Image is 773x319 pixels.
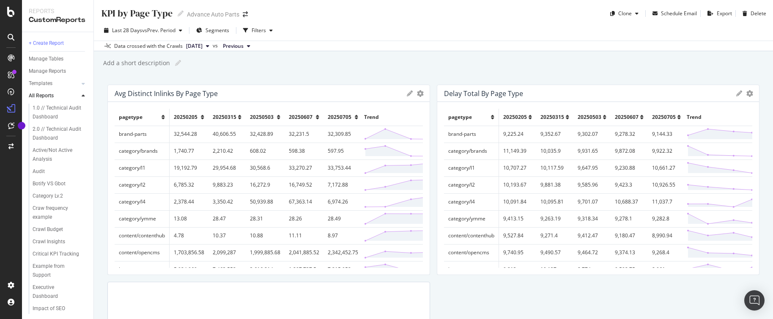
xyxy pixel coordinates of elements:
td: 10.37 [208,227,246,244]
td: 10,193.67 [499,176,537,193]
td: 608.02 [246,143,285,159]
div: Add a short description [102,59,170,67]
td: 9,883.23 [208,176,246,193]
td: 10,117.59 [536,159,573,176]
td: 10,035.9 [536,143,573,159]
div: Botify VS Gbot [33,179,66,188]
div: Craw frequency example [33,204,80,222]
td: category/ymme [115,210,170,227]
td: 10,707.27 [499,159,537,176]
button: Filters [240,24,276,37]
td: 9,701.07 [573,193,611,210]
td: brand-parts [444,126,499,143]
td: 10,661.27 [648,159,685,176]
a: Category Lv.2 [33,192,88,201]
td: 9,872.08 [611,143,648,159]
td: 1,807,737.5 [285,261,323,278]
td: category/l2 [444,176,499,193]
span: 20250503 [250,113,274,121]
td: 9,213 [499,261,537,278]
td: 9,490.57 [536,244,573,261]
td: 28.49 [323,210,362,227]
div: Advance Auto Parts [187,10,239,19]
td: 2,210.42 [208,143,246,159]
div: Audit [33,167,45,176]
div: Filters [252,27,266,34]
td: 9,931.65 [573,143,611,159]
td: home [444,261,499,278]
div: Schedule Email [661,10,697,17]
td: 10,137 [536,261,573,278]
td: content/opencms [444,244,499,261]
span: 20250607 [615,113,639,121]
div: Category Lv.2 [33,192,63,201]
td: category/l1 [115,159,170,176]
span: vs [213,42,219,49]
td: 9,922.32 [648,143,685,159]
td: 9,271.4 [536,227,573,244]
td: 5,924,960 [170,261,209,278]
div: gear [417,91,424,96]
a: Crawl Insights [33,237,88,246]
td: 9,527.84 [499,227,537,244]
td: 9,225.24 [499,126,537,143]
a: 1.0 // Technical Audit Dashboard [33,104,88,121]
a: Impact of SEO [33,304,88,313]
span: 20250705 [328,113,351,121]
button: Previous [219,41,254,51]
div: Tooltip anchor [18,122,25,129]
button: Export [704,7,732,20]
span: 20250503 [578,113,601,121]
td: 1,740.77 [170,143,209,159]
td: 28.31 [246,210,285,227]
td: 40,606.55 [208,126,246,143]
span: 20250607 [289,113,312,121]
td: 32,428.89 [246,126,285,143]
a: Active/Not Active Analysis [33,146,88,164]
td: 9,464.72 [573,244,611,261]
a: Audit [33,167,88,176]
span: vs Prev. Period [142,27,175,34]
div: + Create Report [29,39,64,48]
div: 1.0 // Technical Audit Dashboard [33,104,82,121]
div: 2.0 // Technical Audit Dashboard [33,125,82,143]
span: pagetype [448,113,472,121]
td: category/brands [444,143,499,159]
td: content/contenthub [444,227,499,244]
td: content/contenthub [115,227,170,244]
span: Previous [223,42,244,50]
td: 9,881.38 [536,176,573,193]
button: Segments [193,24,233,37]
td: 9,352.67 [536,126,573,143]
td: category/l4 [115,193,170,210]
td: 2,041,885.52 [285,244,323,261]
a: Example from Support [33,262,88,280]
td: 8.97 [323,227,362,244]
div: Delay Total by Page Type [444,89,523,98]
td: 7,172.88 [323,176,362,193]
td: 29,954.68 [208,159,246,176]
td: 2,099,287 [208,244,246,261]
button: Clone [607,7,642,20]
td: 11.11 [285,227,323,244]
td: 32,231.5 [285,126,323,143]
a: Crawl Budget [33,225,88,234]
td: 9,144.33 [648,126,685,143]
span: 20250315 [540,113,564,121]
td: 9,374.13 [611,244,648,261]
div: Critical KPI Tracking [33,250,79,258]
td: 10,688.37 [611,193,648,210]
td: 9,268.4 [648,244,685,261]
td: 9,230.88 [611,159,648,176]
td: 9,278.1 [611,210,648,227]
td: 1,999,885.68 [246,244,285,261]
td: 28.26 [285,210,323,227]
td: 67,363.14 [285,193,323,210]
td: 9,502.75 [611,261,648,278]
td: 33,753.44 [323,159,362,176]
td: 28.47 [208,210,246,227]
div: KPI by Page Type [101,7,173,20]
button: Last 28 DaysvsPrev. Period [101,24,186,37]
td: 50,939.88 [246,193,285,210]
a: Templates [29,79,79,88]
